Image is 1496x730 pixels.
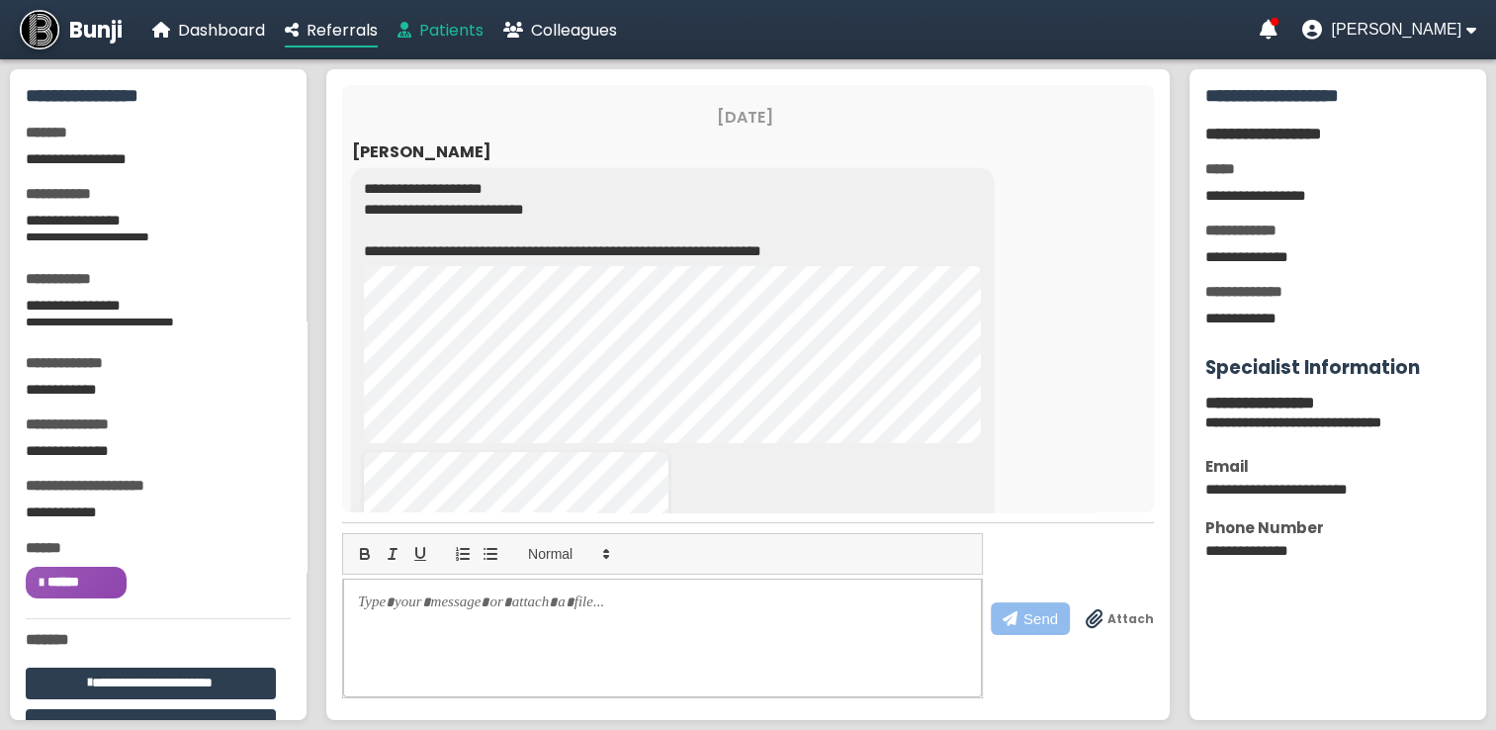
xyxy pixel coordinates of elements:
a: Patients [397,18,484,43]
div: Phone Number [1205,516,1470,539]
span: Bunji [69,14,123,46]
button: underline [406,542,434,566]
a: Dashboard [152,18,265,43]
a: Notifications [1259,20,1276,40]
h3: Specialist Information [1205,353,1470,382]
div: [PERSON_NAME] [352,139,1138,164]
button: bold [351,542,379,566]
div: [DATE] [352,105,1138,130]
span: Colleagues [531,19,617,42]
button: User menu [1301,20,1476,40]
span: [PERSON_NAME] [1331,21,1461,39]
span: Referrals [307,19,378,42]
span: Send [1023,610,1058,627]
label: Drag & drop files anywhere to attach [1086,609,1154,629]
a: Bunji [20,10,123,49]
a: Colleagues [503,18,617,43]
img: Bunji Dental Referral Management [20,10,59,49]
button: Send [991,602,1070,635]
span: Patients [419,19,484,42]
button: list: bullet [477,542,504,566]
button: list: ordered [449,542,477,566]
a: Referrals [285,18,378,43]
div: Email [1205,455,1470,478]
span: Attach [1107,610,1154,628]
span: Dashboard [178,19,265,42]
button: italic [379,542,406,566]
